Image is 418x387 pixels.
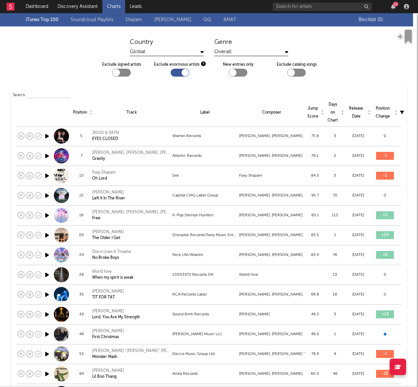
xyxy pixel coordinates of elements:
td: [DATE] [345,364,372,384]
td: 66.8 [305,285,325,304]
td: [DATE] [345,126,372,146]
td: 60.0 [305,364,325,384]
td: 0 [372,265,399,285]
div: 70 [326,192,344,199]
div: - 1 [376,152,394,160]
div: - 1 [376,172,394,180]
div: Disruptor Records/Sony Music Entertainment [172,231,238,239]
a: [PERSON_NAME]Lord, You Are My Strength [92,308,140,320]
div: 55 [72,350,91,358]
div: No Broke Boys [92,255,131,261]
div: [PERSON_NAME], [PERSON_NAME], [PERSON_NAME] [239,192,304,199]
div: [PERSON_NAME], [PERSON_NAME] [239,330,304,338]
div: 20 [72,231,91,239]
div: [PERSON_NAME], [PERSON_NAME] "[PERSON_NAME]" [PERSON_NAME], The Crypt-Kickers [239,350,304,358]
div: RCA Records Label [172,291,238,299]
div: 9 [326,350,344,358]
div: Position [73,109,90,117]
div: 12 [393,2,399,7]
div: [PERSON_NAME], [PERSON_NAME], [PERSON_NAME] [239,211,304,219]
a: JISOO & ZAYNEYES CLOSED [92,130,119,142]
td: 46.3 [305,304,325,324]
div: - 15 [376,370,394,378]
div: TIT FOR TAT [92,295,124,300]
td: 76.6 [305,344,325,364]
div: [PERSON_NAME], [PERSON_NAME], [PERSON_NAME], [PERSON_NAME] "Kiddo [PERSON_NAME], [PERSON_NAME], [... [239,132,304,140]
div: World hive [92,269,133,275]
a: [PERSON_NAME]Left It In The River [92,190,125,201]
div: Decca Music Group Ltd. [172,350,238,358]
div: 16 [72,211,91,219]
div: Label [173,109,237,117]
div: + 6 [376,251,394,259]
input: Search for artists [273,3,372,11]
td: 75.8 [305,126,325,146]
div: Capitol CMG Label Group [172,192,238,199]
a: [PERSON_NAME], [PERSON_NAME], [PERSON_NAME] & [PERSON_NAME]Gravity [92,150,171,162]
div: EYES CLOSED [92,136,119,142]
div: 7 [72,152,91,160]
td: [DATE] [345,285,372,304]
button: Exclude enormous artists [201,61,206,66]
a: Shazam [125,16,142,24]
td: 95.7 [305,186,325,205]
div: [PERSON_NAME] [92,289,124,295]
div: Track [93,109,170,117]
div: [PERSON_NAME], [PERSON_NAME], [PERSON_NAME], [PERSON_NAME] & KPop Demon Hunters Cast [92,209,171,215]
div: [PERSON_NAME], [PERSON_NAME], [PERSON_NAME], [PERSON_NAME] [239,370,304,378]
div: Lord, You Are My Strength [92,314,140,320]
td: 84.5 [305,166,325,186]
div: [PERSON_NAME] [92,368,124,374]
td: [DATE] [345,146,372,166]
div: 3 [326,132,344,140]
div: World hive [239,271,304,279]
div: Atlantic Records [172,152,238,160]
td: [DATE] [345,344,372,364]
div: + 14 [376,310,394,318]
div: Jump Score [307,105,324,121]
label: Exclude catalog songs [277,61,317,69]
div: Release Date [347,105,370,121]
td: 0 [372,126,399,146]
div: 84 [72,370,91,378]
div: 15 [72,192,91,199]
span: Blocklist [359,18,387,22]
a: World hiveWhen my spirit is weak [92,269,133,281]
div: 46 [326,370,344,378]
div: Position Change [373,105,397,121]
div: 2 [326,152,344,160]
div: + 24 [376,231,394,239]
div: Oh Lord [92,176,116,182]
td: 0 [372,186,399,205]
button: 12 [391,4,396,9]
div: [PERSON_NAME] [92,308,140,314]
div: 3 [326,310,344,318]
td: [DATE] [345,225,372,245]
td: [DATE] [345,304,372,324]
div: 35 [72,291,91,299]
a: [PERSON_NAME]Lil Boo Thang [92,368,124,380]
td: [DATE] [345,324,372,344]
div: 16 [326,291,344,299]
div: Arista Records [172,370,238,378]
div: K-Pop Demon Hunters [172,211,238,219]
div: 46 [72,330,91,338]
div: + 3 [376,211,394,219]
div: Disco Lines & Tinashe [92,249,131,255]
a: Soundcloud Playlists [71,16,113,24]
div: 26 [72,271,91,279]
div: 24 [72,251,91,259]
div: 10 [72,172,91,180]
div: 10003372 Records DK [172,271,238,279]
div: Sire [172,172,238,180]
div: 1 [326,330,344,338]
td: 83.5 [305,225,325,245]
div: Global [130,48,204,56]
div: [PERSON_NAME] [92,328,124,334]
div: - 1 [376,350,394,358]
label: Exclude signed artists [102,61,141,69]
a: [PERSON_NAME] [154,16,191,24]
div: [PERSON_NAME], [PERSON_NAME], [PERSON_NAME], [PERSON_NAME] [239,251,304,259]
a: [PERSON_NAME], [PERSON_NAME], [PERSON_NAME], [PERSON_NAME] & KPop Demon Hunters CastFree [92,209,171,221]
a: BMAT [224,16,236,24]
